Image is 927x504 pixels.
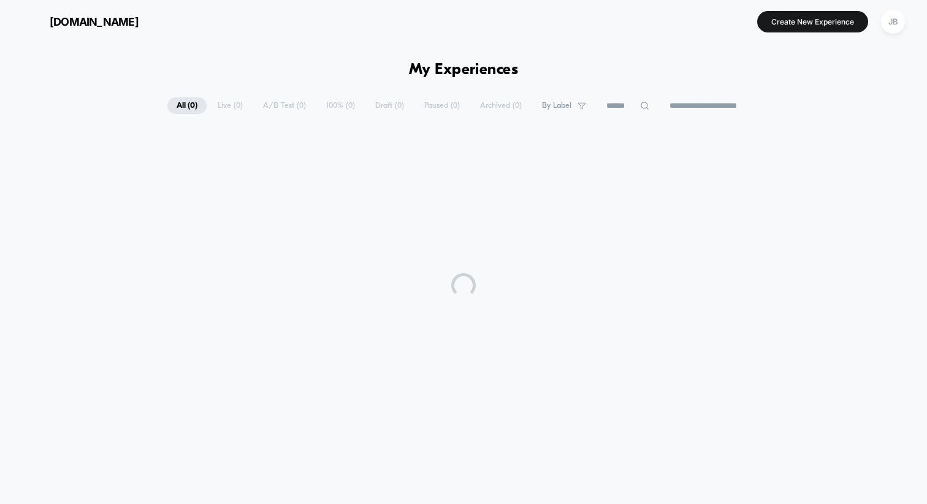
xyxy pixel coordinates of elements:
h1: My Experiences [409,61,519,79]
button: JB [877,9,909,34]
span: All ( 0 ) [167,97,207,114]
span: By Label [542,101,571,110]
div: JB [881,10,905,34]
button: Create New Experience [757,11,868,32]
button: [DOMAIN_NAME] [18,12,142,31]
span: [DOMAIN_NAME] [50,15,139,28]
